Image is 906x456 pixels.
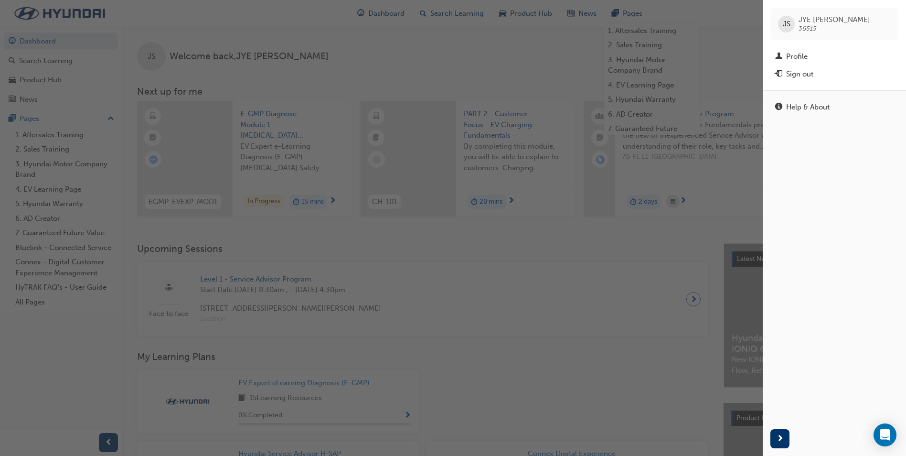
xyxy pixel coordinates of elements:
[770,98,898,116] a: Help & About
[777,433,784,445] span: next-icon
[775,103,782,112] span: info-icon
[775,53,782,61] span: man-icon
[770,65,898,83] button: Sign out
[786,102,830,113] div: Help & About
[783,19,790,30] span: JS
[799,24,817,33] span: 36515
[874,423,896,446] div: Open Intercom Messenger
[775,70,782,79] span: exit-icon
[770,48,898,65] a: Profile
[786,69,813,80] div: Sign out
[786,51,808,62] div: Profile
[799,15,870,24] span: JYE [PERSON_NAME]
